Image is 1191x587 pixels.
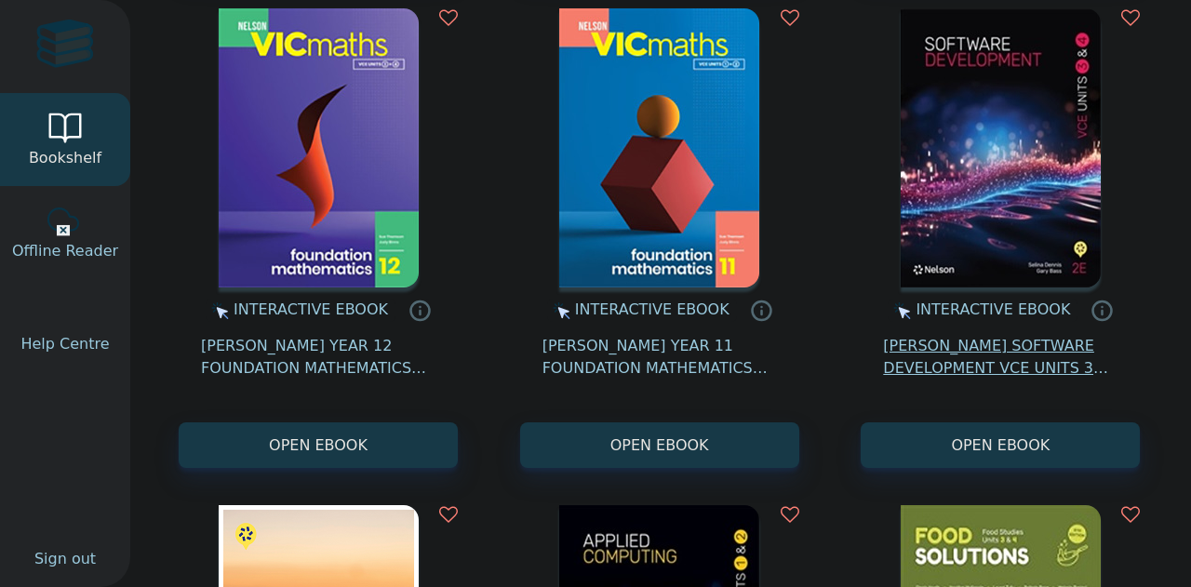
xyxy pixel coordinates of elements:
a: Interactive eBooks are accessed online via the publisher’s portal. They contain interactive resou... [1091,299,1113,321]
span: Offline Reader [12,240,118,262]
span: [PERSON_NAME] YEAR 12 FOUNDATION MATHEMATICS STUDENT EBOOK [201,335,435,380]
span: INTERACTIVE EBOOK [234,300,388,318]
span: Sign out [34,548,96,570]
span: INTERACTIVE EBOOK [575,300,729,318]
button: OPEN EBOOK [179,422,458,468]
span: [PERSON_NAME] SOFTWARE DEVELOPMENT VCE UNITS 3&4 MINDTAP 8E [883,335,1117,380]
img: f0da0688-2a62-452b-ae7b-fb01b1c4fb80.jpg [219,8,419,287]
a: Interactive eBooks are accessed online via the publisher’s portal. They contain interactive resou... [408,299,431,321]
img: interactive.svg [547,300,570,322]
img: 5284d52e-b08f-4a2b-bc80-9bb5073c3e27.jfif [901,8,1101,287]
img: b1a5d14c-1026-43a6-b319-c909761e50c8.jpg [559,8,759,287]
span: Bookshelf [29,147,101,169]
a: Interactive eBooks are accessed online via the publisher’s portal. They contain interactive resou... [750,299,772,321]
button: OPEN EBOOK [861,422,1140,468]
span: INTERACTIVE EBOOK [916,300,1070,318]
span: Help Centre [20,333,109,355]
img: interactive.svg [888,300,911,322]
img: interactive.svg [206,300,229,322]
button: OPEN EBOOK [520,422,799,468]
span: [PERSON_NAME] YEAR 11 FOUNDATION MATHEMATICS STUDENT EBOOK [542,335,777,380]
